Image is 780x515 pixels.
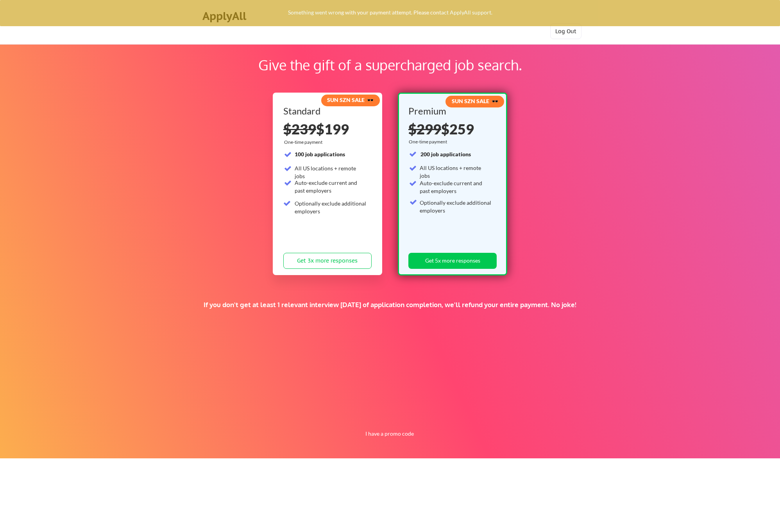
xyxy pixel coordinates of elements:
div: $199 [283,122,372,136]
div: Optionally exclude additional employers [295,200,367,215]
div: Premium [408,106,494,116]
div: Optionally exclude additional employers [420,199,492,214]
div: If you don't get at least 1 relevant interview [DATE] of application completion, we'll refund you... [136,300,644,309]
button: I have a promo code [361,429,418,438]
strong: 200 job applications [420,151,471,157]
button: Get 5x more responses [408,253,497,269]
div: One-time payment [284,139,325,145]
div: Standard [283,106,369,116]
div: Auto-exclude current and past employers [420,179,492,195]
button: Get 3x more responses [283,253,372,269]
strong: SUN SZN SALE 🕶️ [452,98,498,104]
div: $259 [408,122,494,136]
div: Auto-exclude current and past employers [295,179,367,194]
div: All US locations + remote jobs [295,165,367,180]
button: Log Out [550,23,581,39]
strong: 100 job applications [295,151,345,157]
s: $299 [408,120,441,138]
strong: SUN SZN SALE 🕶️ [327,97,374,103]
s: $239 [283,120,316,138]
div: All US locations + remote jobs [420,164,492,179]
div: Give the gift of a supercharged job search. [50,54,730,75]
div: One-time payment [409,139,449,145]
